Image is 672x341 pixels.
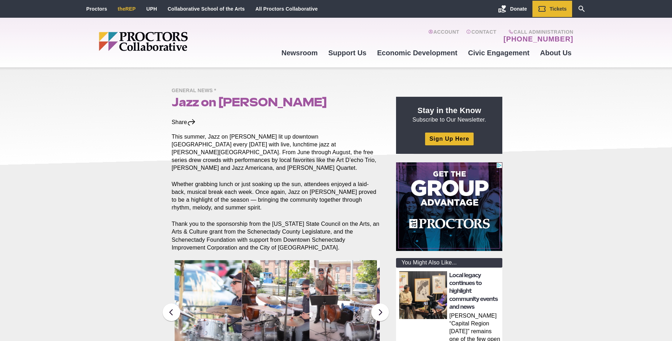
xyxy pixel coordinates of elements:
span: Call Administration [501,29,573,35]
a: Civic Engagement [463,43,535,62]
span: Donate [510,6,527,12]
a: Tickets [532,1,572,17]
p: Thank you to the sponsorship from the [US_STATE] State Council on the Arts, an Arts & Culture gra... [172,220,380,251]
div: You Might Also Like... [396,258,502,268]
p: Subscribe to Our Newsletter. [405,105,494,124]
span: Tickets [550,6,567,12]
a: About Us [535,43,577,62]
iframe: Advertisement [396,162,502,251]
a: Economic Development [372,43,463,62]
a: Local legacy continues to highlight community events and news [449,272,498,311]
h1: Jazz on [PERSON_NAME] [172,95,380,109]
a: General News * [172,87,220,93]
a: Sign Up Here [425,133,473,145]
strong: Stay in the Know [418,106,481,115]
a: Contact [466,29,496,43]
img: thumbnail: Local legacy continues to highlight community events and news [399,271,447,319]
a: UPH [146,6,157,12]
div: Share [172,118,196,126]
a: Search [572,1,591,17]
a: All Proctors Collaborative [255,6,318,12]
button: Previous slide [163,303,180,321]
a: [PHONE_NUMBER] [503,35,573,43]
a: theREP [118,6,136,12]
p: Whether grabbing lunch or just soaking up the sun, attendees enjoyed a laid-back, musical break e... [172,180,380,212]
span: General News * [172,86,220,95]
img: Proctors logo [99,32,242,51]
a: Donate [493,1,532,17]
a: Proctors [86,6,107,12]
a: Newsroom [276,43,323,62]
p: This summer, Jazz on [PERSON_NAME] lit up downtown [GEOGRAPHIC_DATA] every [DATE] with live, lunc... [172,133,380,172]
button: Next slide [371,303,389,321]
a: Account [428,29,459,43]
a: Collaborative School of the Arts [168,6,245,12]
a: Support Us [323,43,372,62]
